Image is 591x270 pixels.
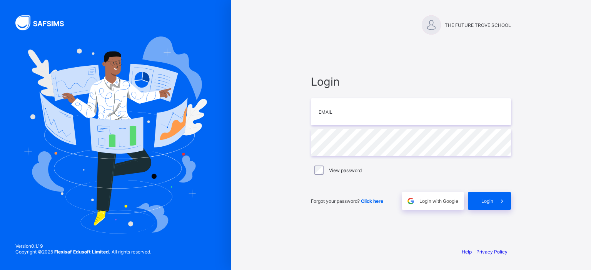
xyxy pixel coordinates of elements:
[329,167,362,173] label: View password
[15,15,73,30] img: SAFSIMS Logo
[311,75,511,88] span: Login
[481,198,493,204] span: Login
[15,249,151,255] span: Copyright © 2025 All rights reserved.
[406,197,415,205] img: google.396cfc9801f0270233282035f929180a.svg
[24,36,207,233] img: Hero Image
[462,249,472,255] a: Help
[15,243,151,249] span: Version 0.1.19
[311,198,383,204] span: Forgot your password?
[419,198,458,204] span: Login with Google
[445,22,511,28] span: THE FUTURE TROVE SCHOOL
[476,249,508,255] a: Privacy Policy
[361,198,383,204] a: Click here
[54,249,110,255] strong: Flexisaf Edusoft Limited.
